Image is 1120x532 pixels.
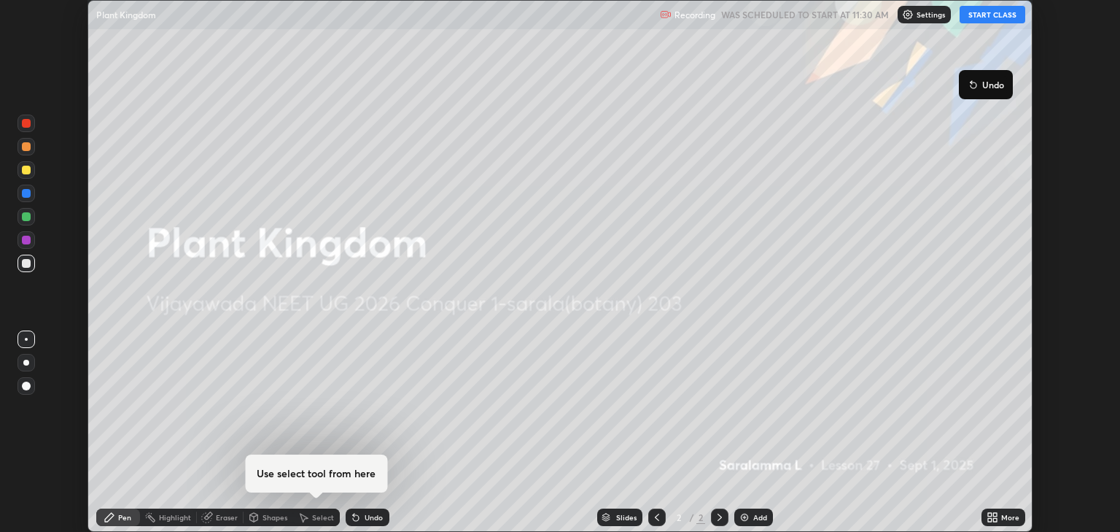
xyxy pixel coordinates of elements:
[674,9,715,20] p: Recording
[365,514,383,521] div: Undo
[753,514,767,521] div: Add
[660,9,672,20] img: recording.375f2c34.svg
[960,6,1025,23] button: START CLASS
[982,79,1004,90] p: Undo
[262,514,287,521] div: Shapes
[696,511,705,524] div: 2
[672,513,686,522] div: 2
[257,466,376,481] h4: Use select tool from here
[1001,514,1019,521] div: More
[616,514,637,521] div: Slides
[965,76,1007,93] button: Undo
[739,512,750,523] img: add-slide-button
[902,9,914,20] img: class-settings-icons
[159,514,191,521] div: Highlight
[689,513,693,522] div: /
[721,8,889,21] h5: WAS SCHEDULED TO START AT 11:30 AM
[917,11,945,18] p: Settings
[216,514,238,521] div: Eraser
[312,514,334,521] div: Select
[96,9,156,20] p: Plant Kingdom
[118,514,131,521] div: Pen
